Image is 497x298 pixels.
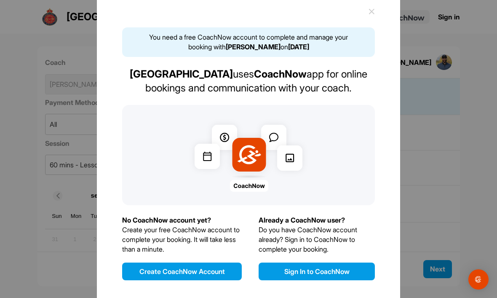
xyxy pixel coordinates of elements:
img: coach now ads [188,118,309,192]
p: Create your free CoachNow account to complete your booking. It will take less than a minute. [122,225,242,254]
p: Already a CoachNow user? [259,215,375,225]
p: Do you have CoachNow account already? Sign in to CoachNow to complete your booking. [259,225,375,254]
div: Open Intercom Messenger [468,269,489,290]
button: Create CoachNow Account [122,263,242,280]
strong: CoachNow [254,68,307,80]
button: Sign In to CoachNow [259,263,375,280]
strong: [PERSON_NAME] [226,43,281,51]
div: uses app for online bookings and communication with your coach. [122,67,375,95]
p: No CoachNow account yet? [122,215,242,225]
strong: [GEOGRAPHIC_DATA] [130,68,233,80]
div: You need a free CoachNow account to complete and manage your booking with on [122,27,375,57]
strong: [DATE] [288,43,309,51]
